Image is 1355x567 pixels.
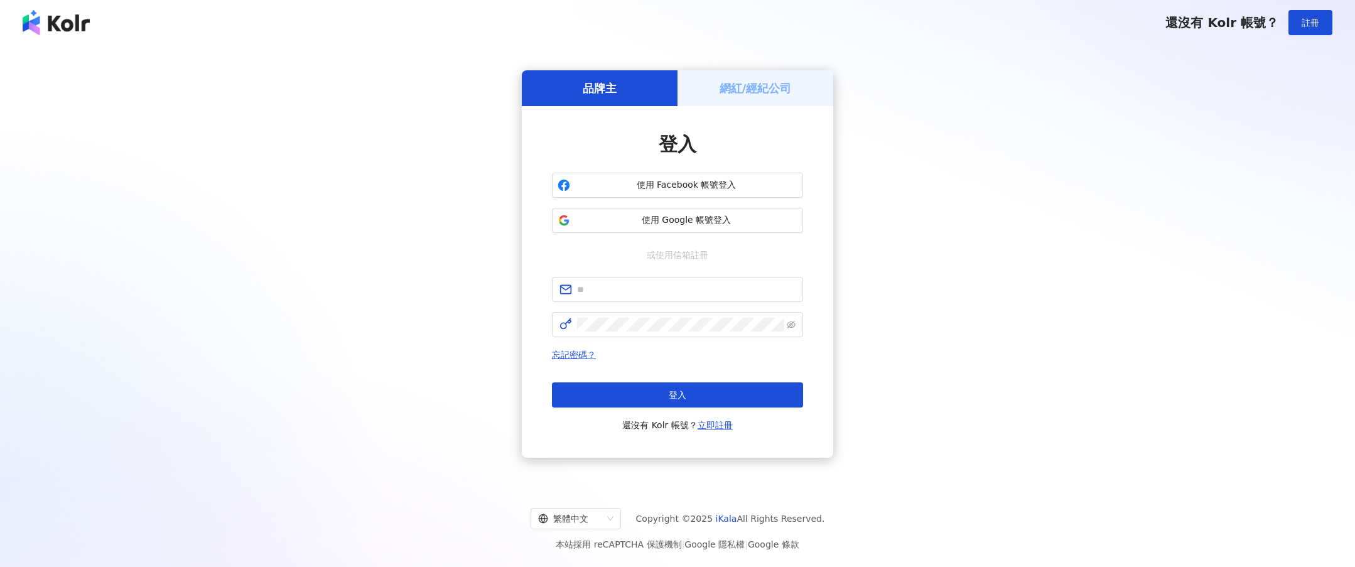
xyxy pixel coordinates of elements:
[1288,10,1332,35] button: 註冊
[684,539,745,549] a: Google 隱私權
[748,539,799,549] a: Google 條款
[583,80,617,96] h5: 品牌主
[716,514,737,524] a: iKala
[552,382,803,408] button: 登入
[622,418,733,433] span: 還沒有 Kolr 帳號？
[1165,15,1278,30] span: 還沒有 Kolr 帳號？
[23,10,90,35] img: logo
[720,80,792,96] h5: 網紅/經紀公司
[636,511,825,526] span: Copyright © 2025 All Rights Reserved.
[669,390,686,400] span: 登入
[659,133,696,155] span: 登入
[552,350,596,360] a: 忘記密碼？
[556,537,799,552] span: 本站採用 reCAPTCHA 保護機制
[538,509,602,529] div: 繁體中文
[745,539,748,549] span: |
[1302,18,1319,28] span: 註冊
[552,173,803,198] button: 使用 Facebook 帳號登入
[787,320,796,329] span: eye-invisible
[552,208,803,233] button: 使用 Google 帳號登入
[698,420,733,430] a: 立即註冊
[575,179,797,192] span: 使用 Facebook 帳號登入
[575,214,797,227] span: 使用 Google 帳號登入
[682,539,685,549] span: |
[638,248,717,262] span: 或使用信箱註冊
